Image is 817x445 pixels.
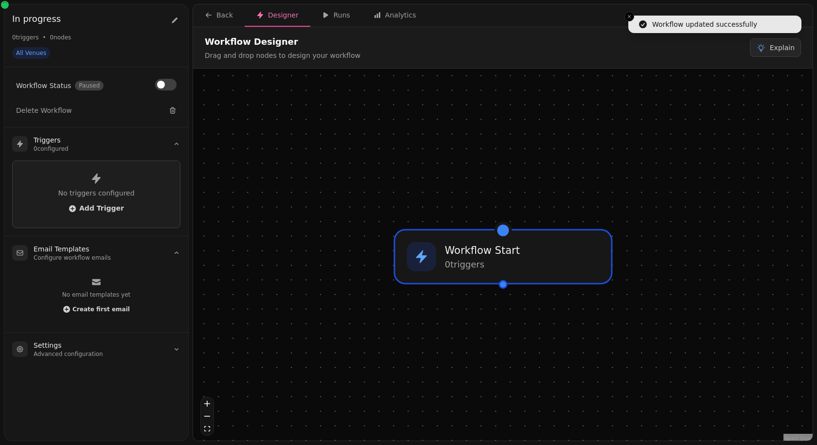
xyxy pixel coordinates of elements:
[16,49,46,57] span: All Venues
[34,350,103,358] p: Advanced configuration
[34,145,69,153] p: 0 configured
[200,397,214,436] div: Control Panel
[201,397,213,410] button: Zoom In
[34,340,103,350] h3: Settings
[4,127,188,160] summary: Triggers0configured
[256,10,299,20] div: Designer
[445,243,520,257] h3: Workflow Start
[34,244,111,254] h3: Email Templates
[69,205,124,213] span: Add Trigger
[12,47,50,59] span: All Venues
[4,236,188,269] summary: Email TemplatesConfigure workflow emails
[245,4,310,27] button: Designer
[193,4,245,27] button: Back
[770,43,795,53] span: Explain
[201,423,213,435] button: Fit View
[4,333,188,366] summary: SettingsAdvanced configuration
[72,306,130,312] span: Create first email
[75,81,104,90] span: Paused
[12,12,163,26] h2: In progress
[69,204,124,214] button: Add Trigger
[205,35,360,49] h2: Workflow Designer
[750,38,801,57] button: Explain
[205,10,233,20] div: Back
[445,259,520,270] p: 0 trigger s
[785,436,811,441] a: React Flow attribution
[24,188,168,198] p: No triggers configured
[12,291,180,299] p: No email templates yet
[16,81,71,90] span: Workflow Status
[362,4,428,27] button: Analytics
[34,135,69,145] h3: Triggers
[169,12,180,28] button: Edit workflow
[12,34,38,41] span: 0 trigger s
[201,410,213,423] button: Zoom Out
[42,34,46,41] span: •
[624,12,634,21] button: Close toast
[322,10,350,20] div: Runs
[16,106,72,115] span: Delete Workflow
[50,34,71,41] span: 0 node s
[12,102,180,119] button: Delete Workflow
[34,254,111,262] p: Configure workflow emails
[205,51,360,60] p: Drag and drop nodes to design your workflow
[63,304,130,314] button: Create first email
[310,4,362,27] button: Runs
[373,10,416,20] div: Analytics
[652,19,757,29] div: Workflow updated successfully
